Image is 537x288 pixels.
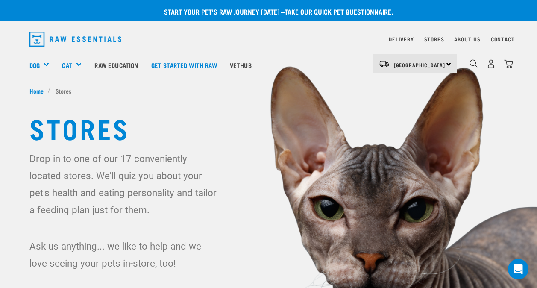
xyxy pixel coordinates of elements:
[29,86,48,95] a: Home
[504,59,513,68] img: home-icon@2x.png
[424,38,444,41] a: Stores
[23,28,515,50] nav: dropdown navigation
[29,60,40,70] a: Dog
[29,112,508,143] h1: Stores
[29,150,221,218] p: Drop in to one of our 17 conveniently located stores. We'll quiz you about your pet's health and ...
[29,32,122,47] img: Raw Essentials Logo
[454,38,480,41] a: About Us
[145,48,223,82] a: Get started with Raw
[29,238,221,272] p: Ask us anything... we like to help and we love seeing your pets in-store, too!
[29,86,508,95] nav: breadcrumbs
[508,259,528,279] div: Open Intercom Messenger
[62,60,72,70] a: Cat
[491,38,515,41] a: Contact
[487,59,496,68] img: user.png
[285,9,393,13] a: take our quick pet questionnaire.
[29,86,44,95] span: Home
[378,60,390,68] img: van-moving.png
[394,63,446,66] span: [GEOGRAPHIC_DATA]
[470,59,478,68] img: home-icon-1@2x.png
[389,38,414,41] a: Delivery
[88,48,144,82] a: Raw Education
[223,48,258,82] a: Vethub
